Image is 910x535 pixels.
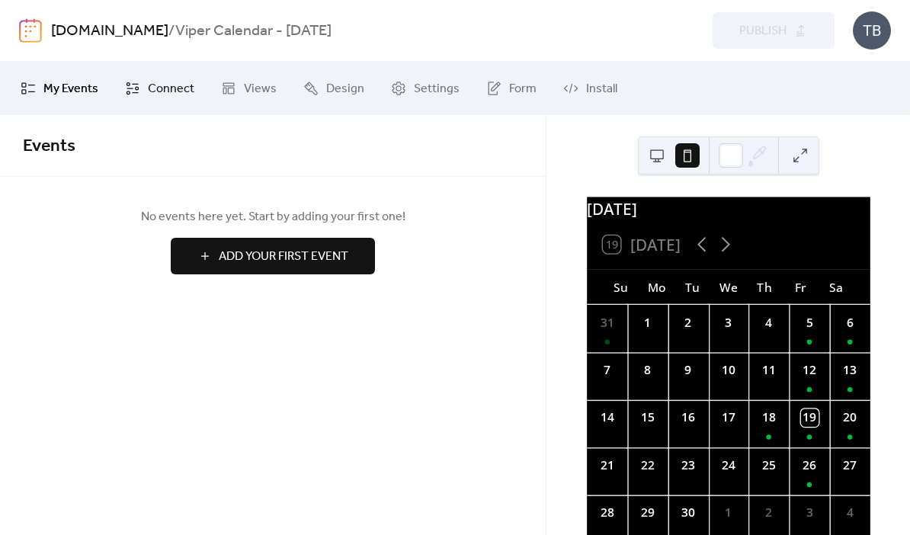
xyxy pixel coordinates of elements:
[43,80,98,98] span: My Events
[719,409,737,427] div: 17
[552,68,629,109] a: Install
[168,17,175,46] b: /
[679,504,697,521] div: 30
[841,314,858,332] div: 6
[210,68,288,109] a: Views
[760,504,777,521] div: 2
[639,504,656,521] div: 29
[719,504,737,521] div: 1
[679,457,697,474] div: 23
[598,504,616,521] div: 28
[760,409,777,427] div: 18
[148,80,194,98] span: Connect
[710,269,746,305] div: We
[598,361,616,379] div: 7
[746,269,782,305] div: Th
[380,68,471,109] a: Settings
[679,361,697,379] div: 9
[175,17,332,46] b: Viper Calendar - [DATE]
[841,504,858,521] div: 4
[114,68,206,109] a: Connect
[244,80,277,98] span: Views
[598,409,616,427] div: 14
[841,361,858,379] div: 13
[800,314,818,332] div: 5
[598,314,616,332] div: 31
[841,457,858,474] div: 27
[598,457,616,474] div: 21
[760,457,777,474] div: 25
[9,68,110,109] a: My Events
[23,238,523,274] a: Add Your First Event
[587,197,870,220] div: [DATE]
[719,314,737,332] div: 3
[414,80,460,98] span: Settings
[719,457,737,474] div: 24
[292,68,376,109] a: Design
[639,361,656,379] div: 8
[23,130,75,163] span: Events
[171,238,375,274] button: Add Your First Event
[782,269,818,305] div: Fr
[819,269,854,305] div: Sa
[603,269,639,305] div: Su
[51,17,168,46] a: [DOMAIN_NAME]
[639,314,656,332] div: 1
[760,314,777,332] div: 4
[719,361,737,379] div: 10
[800,504,818,521] div: 3
[475,68,548,109] a: Form
[639,409,656,427] div: 15
[800,457,818,474] div: 26
[586,80,617,98] span: Install
[326,80,364,98] span: Design
[639,457,656,474] div: 22
[219,248,348,266] span: Add Your First Event
[679,314,697,332] div: 2
[19,18,42,43] img: logo
[674,269,710,305] div: Tu
[679,409,697,427] div: 16
[841,409,858,427] div: 20
[760,361,777,379] div: 11
[853,11,891,50] div: TB
[509,80,537,98] span: Form
[800,409,818,427] div: 19
[800,361,818,379] div: 12
[23,208,523,226] span: No events here yet. Start by adding your first one!
[639,269,674,305] div: Mo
